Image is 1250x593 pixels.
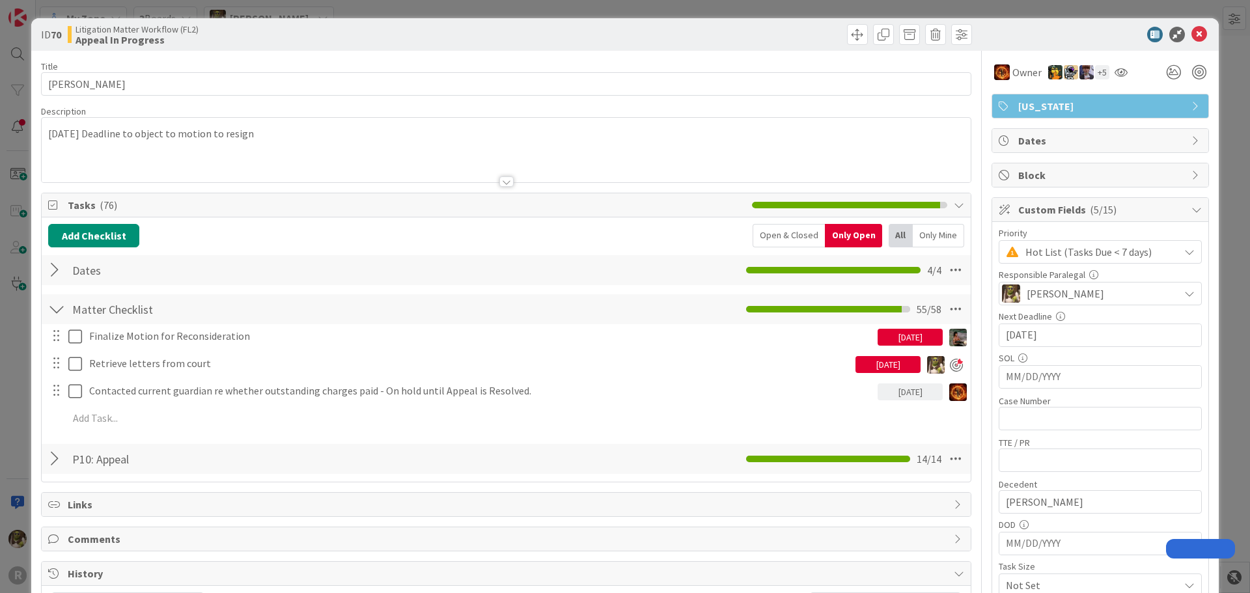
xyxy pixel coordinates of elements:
p: Finalize Motion for Reconsideration [89,329,872,344]
img: DG [1002,284,1020,303]
div: Responsible Paralegal [999,270,1202,279]
span: Block [1018,167,1185,183]
span: ( 76 ) [100,199,117,212]
input: MM/DD/YYYY [1006,532,1195,555]
p: Retrieve letters from court [89,356,850,371]
input: Add Checklist... [68,297,361,321]
div: Task Size [999,562,1202,571]
div: Only Mine [913,224,964,247]
img: MW [949,329,967,346]
span: Links [68,497,947,512]
label: Decedent [999,478,1037,490]
div: Open & Closed [753,224,825,247]
div: All [889,224,913,247]
div: Priority [999,228,1202,238]
div: SOL [999,353,1202,363]
p: Contacted current guardian re whether outstanding charges paid - On hold until Appeal is Resolved. [89,383,872,398]
img: MR [1048,65,1062,79]
span: 4 / 4 [927,262,941,278]
button: Add Checklist [48,224,139,247]
span: ID [41,27,61,42]
div: Only Open [825,224,882,247]
input: type card name here... [41,72,971,96]
span: Owner [1012,64,1042,80]
img: DG [927,356,945,374]
span: 55 / 58 [917,301,941,317]
span: Comments [68,531,947,547]
div: + 5 [1095,65,1109,79]
label: Case Number [999,395,1051,407]
input: MM/DD/YYYY [1006,324,1195,346]
input: MM/DD/YYYY [1006,366,1195,388]
div: [DATE] [878,383,943,400]
div: Next Deadline [999,312,1202,321]
div: DOD [999,520,1202,529]
span: Custom Fields [1018,202,1185,217]
label: Title [41,61,58,72]
span: Description [41,105,86,117]
p: [DATE] Deadline to object to motion to resign [48,126,964,141]
span: Tasks [68,197,745,213]
img: TR [949,383,967,401]
img: ML [1079,65,1094,79]
div: [DATE] [878,329,943,346]
b: Appeal In Progress [76,34,199,45]
span: Dates [1018,133,1185,148]
img: TM [1064,65,1078,79]
span: 14 / 14 [917,451,941,467]
span: [PERSON_NAME] [1027,286,1104,301]
span: Hot List (Tasks Due < 7 days) [1025,243,1173,261]
span: ( 5/15 ) [1090,203,1117,216]
b: 70 [51,28,61,41]
span: [US_STATE] [1018,98,1185,114]
div: [DATE] [855,356,921,373]
img: TR [994,64,1010,80]
span: History [68,566,947,581]
input: Add Checklist... [68,258,361,282]
input: Add Checklist... [68,447,361,471]
label: TTE / PR [999,437,1030,448]
span: Litigation Matter Workflow (FL2) [76,24,199,34]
